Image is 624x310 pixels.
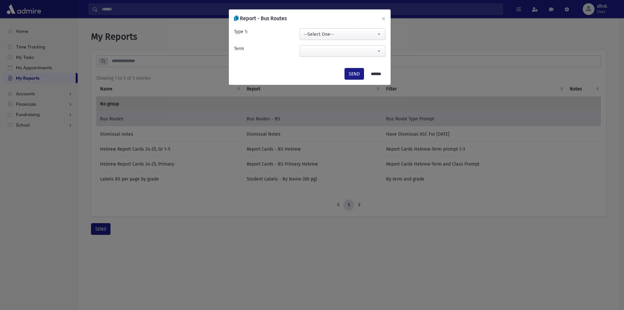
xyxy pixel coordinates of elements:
[376,9,391,28] button: ×
[300,28,385,40] span: --Select One--
[300,29,385,40] span: --Select One--
[344,68,364,80] button: SEND
[234,45,244,52] label: Term
[234,28,248,35] label: Type 1:
[234,15,287,22] h6: Report - Bus Routes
